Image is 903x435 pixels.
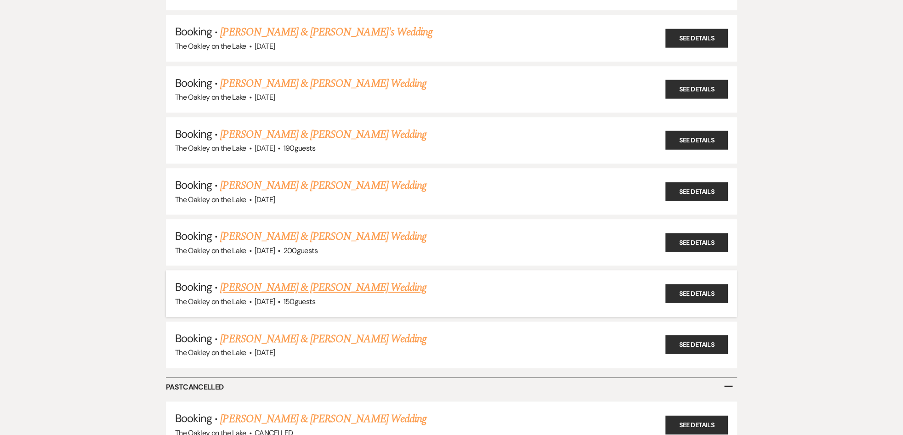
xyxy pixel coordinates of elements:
[220,228,426,245] a: [PERSON_NAME] & [PERSON_NAME] Wedding
[166,378,738,397] h6: Past Cancelled
[665,284,728,303] a: See Details
[175,127,212,141] span: Booking
[175,195,246,204] span: The Oakley on the Lake
[175,76,212,90] span: Booking
[255,195,275,204] span: [DATE]
[255,297,275,306] span: [DATE]
[665,80,728,99] a: See Details
[255,92,275,102] span: [DATE]
[220,75,426,92] a: [PERSON_NAME] & [PERSON_NAME] Wedding
[665,335,728,354] a: See Details
[175,229,212,243] span: Booking
[665,233,728,252] a: See Details
[175,178,212,192] span: Booking
[220,411,426,427] a: [PERSON_NAME] & [PERSON_NAME] Wedding
[175,246,246,255] span: The Oakley on the Lake
[220,24,432,40] a: [PERSON_NAME] & [PERSON_NAME]'s Wedding
[665,182,728,201] a: See Details
[175,297,246,306] span: The Oakley on the Lake
[723,375,733,396] span: –
[220,177,426,194] a: [PERSON_NAME] & [PERSON_NAME] Wedding
[665,415,728,434] a: See Details
[255,246,275,255] span: [DATE]
[175,92,246,102] span: The Oakley on the Lake
[284,246,318,255] span: 200 guests
[175,411,212,425] span: Booking
[220,126,426,143] a: [PERSON_NAME] & [PERSON_NAME] Wedding
[284,297,315,306] span: 150 guests
[255,143,275,153] span: [DATE]
[255,348,275,357] span: [DATE]
[175,143,246,153] span: The Oakley on the Lake
[255,41,275,51] span: [DATE]
[175,348,246,357] span: The Oakley on the Lake
[284,143,315,153] span: 190 guests
[175,24,212,39] span: Booking
[220,331,426,347] a: [PERSON_NAME] & [PERSON_NAME] Wedding
[175,280,212,294] span: Booking
[665,29,728,48] a: See Details
[665,131,728,150] a: See Details
[175,41,246,51] span: The Oakley on the Lake
[220,279,426,296] a: [PERSON_NAME] & [PERSON_NAME] Wedding
[175,331,212,345] span: Booking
